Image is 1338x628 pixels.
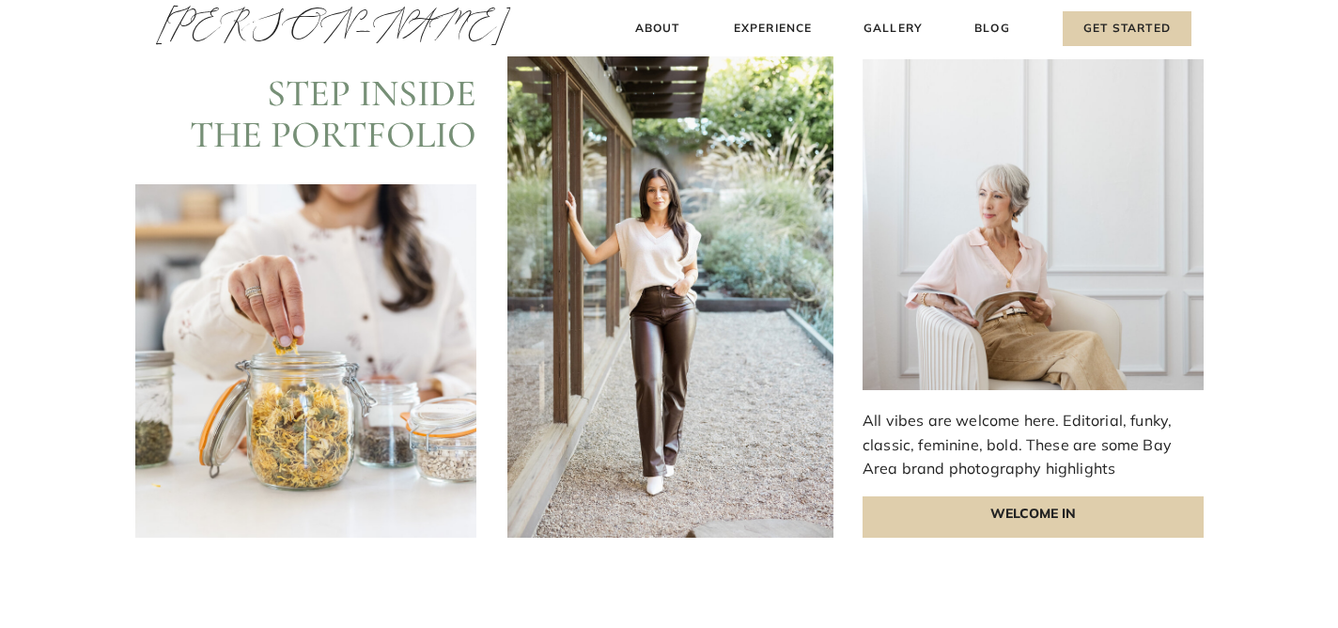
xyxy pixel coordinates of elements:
a: About [630,19,685,39]
a: Gallery [862,19,925,39]
a: Welcome In [863,496,1204,538]
p: All vibes are welcome here. Editorial, funky, classic, feminine, bold. These are some Bay Area br... [863,409,1209,481]
h2: Step Inside THE PORtFOLIO [161,72,476,153]
a: Blog [971,19,1014,39]
a: Experience [731,19,815,39]
a: Get Started [1063,11,1191,46]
